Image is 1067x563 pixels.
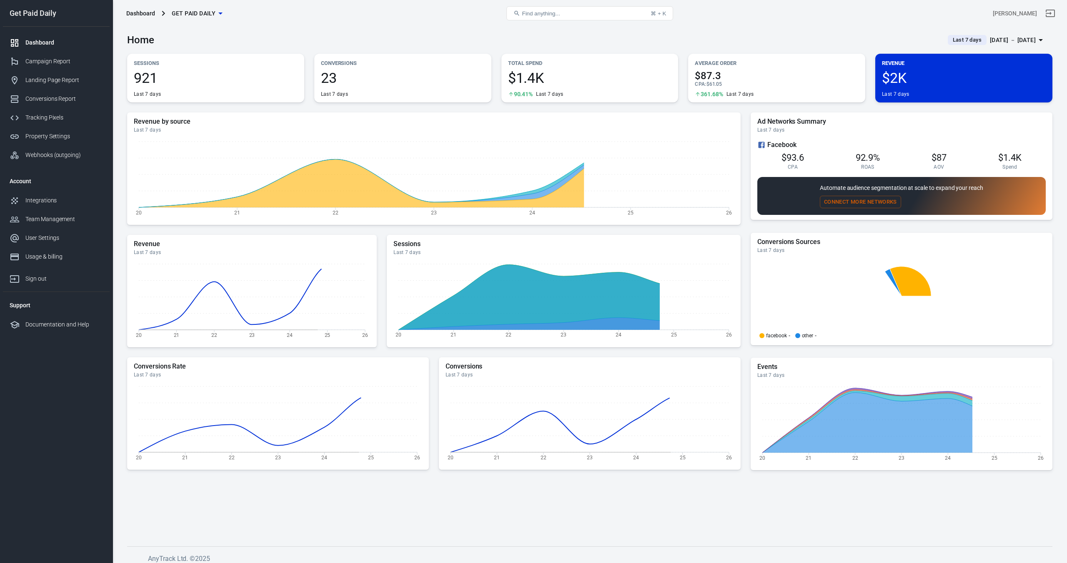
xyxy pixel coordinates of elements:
[414,454,420,460] tspan: 26
[211,332,217,338] tspan: 22
[3,71,110,90] a: Landing Page Report
[3,229,110,247] a: User Settings
[882,71,1046,85] span: $2K
[25,76,103,85] div: Landing Page Report
[757,247,1046,254] div: Last 7 days
[856,152,880,163] span: 92.9%
[134,362,422,371] h5: Conversions Rate
[321,71,485,85] span: 23
[757,117,1046,126] h5: Ad Networks Summary
[234,209,240,215] tspan: 21
[706,81,722,87] span: $61.05
[726,332,732,338] tspan: 26
[25,274,103,283] div: Sign out
[1002,164,1017,170] span: Spend
[695,59,859,67] p: Average Order
[134,371,422,378] div: Last 7 days
[321,91,348,97] div: Last 7 days
[1038,455,1044,461] tspan: 26
[393,249,734,256] div: Last 7 days
[182,454,188,460] tspan: 21
[3,108,110,127] a: Tracking Pixels
[3,33,110,52] a: Dashboard
[431,209,437,215] tspan: 23
[229,454,235,460] tspan: 22
[172,8,216,19] span: Get Paid Daily
[3,146,110,164] a: Webhooks (outgoing)
[990,35,1036,45] div: [DATE] － [DATE]
[134,117,734,126] h5: Revenue by source
[789,333,790,338] span: -
[446,371,734,378] div: Last 7 days
[541,454,546,460] tspan: 22
[134,71,298,85] span: 921
[945,455,951,461] tspan: 24
[136,454,142,460] tspan: 20
[494,454,500,460] tspan: 21
[671,332,677,338] tspan: 25
[174,332,180,338] tspan: 21
[136,332,142,338] tspan: 20
[3,191,110,210] a: Integrations
[134,249,370,256] div: Last 7 days
[1040,3,1060,23] a: Sign out
[852,455,858,461] tspan: 22
[757,140,1046,150] div: Facebook
[802,333,814,338] p: other
[932,152,947,163] span: $87
[941,33,1052,47] button: Last 7 days[DATE] － [DATE]
[781,152,804,163] span: $93.6
[275,454,281,460] tspan: 23
[448,454,453,460] tspan: 20
[127,34,154,46] h3: Home
[701,91,723,97] span: 361.68%
[861,164,874,170] span: ROAS
[998,152,1022,163] span: $1.4K
[529,209,535,215] tspan: 24
[25,215,103,224] div: Team Management
[993,9,1037,18] div: Account id: VKdrdYJY
[136,209,142,215] tspan: 20
[168,6,226,21] button: Get Paid Daily
[3,10,110,17] div: Get Paid Daily
[321,59,485,67] p: Conversions
[3,266,110,288] a: Sign out
[25,113,103,122] div: Tracking Pixels
[134,91,161,97] div: Last 7 days
[757,363,1046,371] h5: Events
[616,332,622,338] tspan: 24
[514,91,533,97] span: 90.41%
[126,9,155,17] div: Dashboard
[536,91,563,97] div: Last 7 days
[949,36,985,44] span: Last 7 days
[3,210,110,229] a: Team Management
[321,454,327,460] tspan: 24
[3,127,110,146] a: Property Settings
[3,90,110,108] a: Conversions Report
[788,164,798,170] span: CPA
[806,455,812,461] tspan: 21
[757,127,1046,133] div: Last 7 days
[651,10,666,17] div: ⌘ + K
[25,252,103,261] div: Usage & billing
[508,59,672,67] p: Total Spend
[757,238,1046,246] h5: Conversions Sources
[446,362,734,371] h5: Conversions
[506,332,512,338] tspan: 22
[561,332,567,338] tspan: 23
[393,240,734,248] h5: Sessions
[726,209,732,215] tspan: 26
[25,57,103,66] div: Campaign Report
[3,295,110,315] li: Support
[766,333,787,338] p: facebook
[333,209,338,215] tspan: 22
[726,91,754,97] div: Last 7 days
[587,454,593,460] tspan: 23
[934,164,944,170] span: AOV
[25,234,103,242] div: User Settings
[134,59,298,67] p: Sessions
[25,151,103,159] div: Webhooks (outgoing)
[249,332,255,338] tspan: 23
[899,455,904,461] tspan: 23
[508,71,672,85] span: $1.4K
